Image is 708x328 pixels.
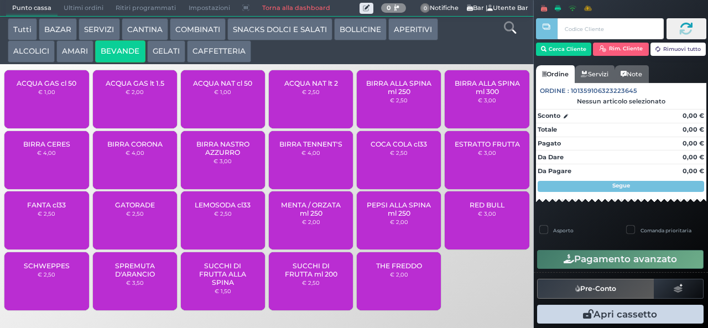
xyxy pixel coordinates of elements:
button: APERITIVI [388,18,438,40]
small: € 3,00 [214,158,232,164]
span: GATORADE [115,201,155,209]
small: € 2,50 [302,88,320,95]
span: Ultimi ordini [58,1,110,16]
strong: 0,00 € [683,139,704,147]
strong: Da Pagare [538,167,571,175]
button: Tutti [8,18,37,40]
span: Ritiri programmati [110,1,182,16]
input: Codice Cliente [558,18,663,39]
button: BEVANDE [95,40,145,63]
span: Ordine : [540,86,569,96]
span: ESTRATTO FRUTTA [455,140,520,148]
strong: 0,00 € [683,167,704,175]
small: € 3,00 [478,97,496,103]
span: THE FREDDO [376,262,422,270]
a: Servizi [575,65,615,83]
strong: 0,00 € [683,153,704,161]
button: CAFFETTERIA [187,40,251,63]
span: BIRRA CORONA [107,140,163,148]
button: BOLLICINE [334,18,387,40]
a: Note [615,65,648,83]
a: Torna alla dashboard [256,1,336,16]
small: € 2,50 [38,210,55,217]
span: PEPSI ALLA SPINA ml 250 [366,201,432,217]
span: 101359106323223645 [571,86,637,96]
small: € 4,00 [126,149,144,156]
button: BAZAR [39,18,77,40]
span: BIRRA CERES [23,140,70,148]
span: COCA COLA cl33 [371,140,427,148]
span: BIRRA TENNENT'S [279,140,342,148]
button: GELATI [147,40,185,63]
button: Cerca Cliente [536,43,592,56]
strong: Totale [538,126,557,133]
span: SPREMUTA D'ARANCIO [102,262,168,278]
label: Comanda prioritaria [641,227,691,234]
button: SNACKS DOLCI E SALATI [227,18,332,40]
button: Pagamento avanzato [537,250,704,269]
b: 0 [387,4,391,12]
span: ACQUA NAT lt 2 [284,79,338,87]
button: ALCOLICI [8,40,55,63]
button: Apri cassetto [537,305,704,324]
small: € 2,00 [126,88,144,95]
span: Punto cassa [6,1,58,16]
label: Asporto [553,227,574,234]
span: RED BULL [470,201,504,209]
span: SUCCHI DI FRUTTA ml 200 [278,262,344,278]
span: ACQUA NAT cl 50 [193,79,252,87]
span: BIRRA ALLA SPINA ml 250 [366,79,432,96]
button: CANTINA [122,18,168,40]
strong: Pagato [538,139,561,147]
strong: Da Dare [538,153,564,161]
small: € 2,50 [126,210,144,217]
strong: Segue [612,182,630,189]
button: Pre-Conto [537,279,654,299]
span: FANTA cl33 [27,201,66,209]
small: € 1,00 [214,88,231,95]
span: SCHWEPPES [24,262,70,270]
button: AMARI [56,40,93,63]
small: € 1,50 [215,288,231,294]
small: € 4,00 [301,149,320,156]
small: € 2,00 [390,218,408,225]
small: € 2,00 [302,218,320,225]
span: LEMOSODA cl33 [195,201,251,209]
small: € 2,50 [302,279,320,286]
strong: 0,00 € [683,112,704,119]
button: Rimuovi tutto [650,43,706,56]
small: € 2,00 [390,271,408,278]
button: Rim. Cliente [593,43,649,56]
small: € 2,50 [214,210,232,217]
strong: 0,00 € [683,126,704,133]
small: € 3,00 [478,149,496,156]
span: MENTA / ORZATA ml 250 [278,201,344,217]
small: € 4,00 [37,149,56,156]
span: Impostazioni [183,1,236,16]
span: ACQUA GAS cl 50 [17,79,76,87]
span: SUCCHI DI FRUTTA ALLA SPINA [190,262,256,287]
span: ACQUA GAS lt 1.5 [106,79,164,87]
strong: Sconto [538,111,560,121]
small: € 2,50 [390,149,408,156]
span: BIRRA ALLA SPINA ml 300 [454,79,520,96]
div: Nessun articolo selezionato [536,97,706,105]
small: € 2,50 [390,97,408,103]
button: SERVIZI [79,18,119,40]
span: BIRRA NASTRO AZZURRO [190,140,256,157]
span: 0 [420,3,430,13]
small: € 3,50 [126,279,144,286]
small: € 3,00 [478,210,496,217]
button: COMBINATI [170,18,226,40]
small: € 2,50 [38,271,55,278]
a: Ordine [536,65,575,83]
small: € 1,00 [38,88,55,95]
